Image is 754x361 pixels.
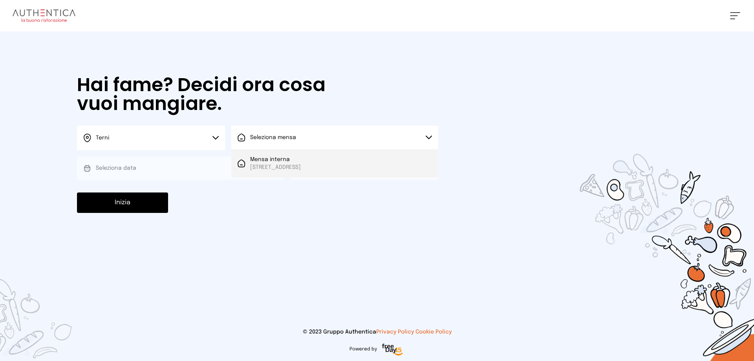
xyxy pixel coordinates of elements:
[250,163,301,171] span: [STREET_ADDRESS]
[231,126,438,149] button: Seleziona mensa
[96,165,136,171] span: Seleziona data
[415,329,452,335] a: Cookie Policy
[77,156,284,180] button: Seleziona data
[250,156,301,163] span: Mensa interna
[380,342,405,358] img: logo-freeday.3e08031.png
[376,329,414,335] a: Privacy Policy
[350,346,377,352] span: Powered by
[250,135,296,140] span: Seleziona mensa
[13,328,741,336] p: © 2023 Gruppo Authentica
[77,192,168,213] button: Inizia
